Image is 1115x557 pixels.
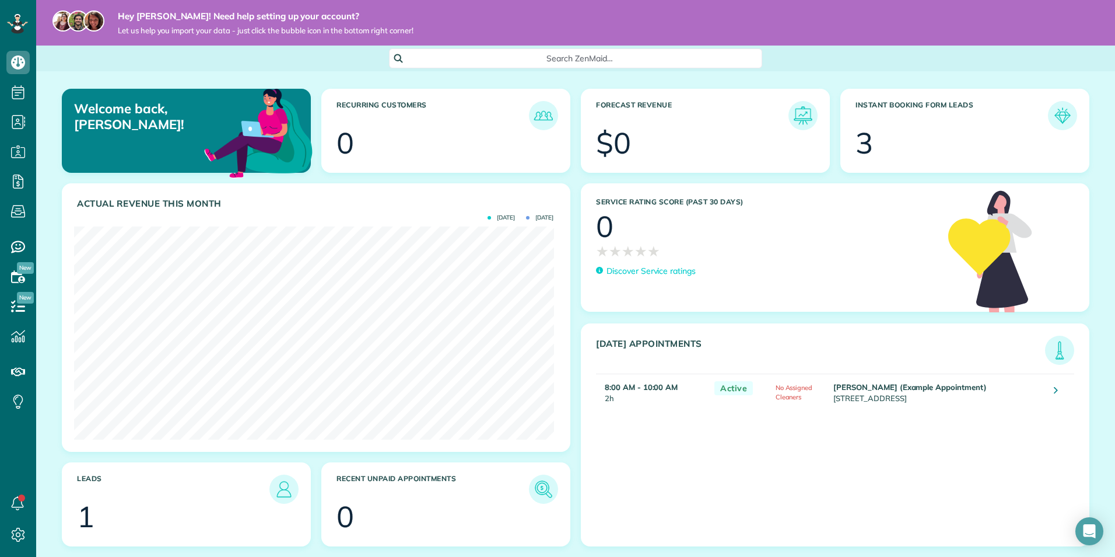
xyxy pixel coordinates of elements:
span: ★ [622,241,634,262]
span: ★ [596,241,609,262]
div: 0 [336,128,354,158]
img: michelle-19f622bdf1676172e81f8f8fba1fb50e276960ebfe0243fe18214015130c80e4.jpg [83,11,104,32]
img: icon_unpaid_appointments-47b8ce3997adf2238b356f14209ab4cced10bd1f174958f3ca8f1d0dd7fffeee.png [532,478,555,501]
strong: Hey [PERSON_NAME]! Need help setting up your account? [118,11,413,22]
p: Discover Service ratings [606,265,696,277]
h3: Leads [77,475,269,504]
td: 2h [596,374,709,410]
span: New [17,262,34,274]
h3: Recent unpaid appointments [336,475,529,504]
div: 1 [77,502,94,531]
strong: [PERSON_NAME] (Example Appointment) [833,382,987,392]
span: Active [714,381,753,396]
span: New [17,292,34,304]
div: 3 [855,128,873,158]
span: ★ [609,241,622,262]
p: Welcome back, [PERSON_NAME]! [74,101,232,132]
span: ★ [647,241,660,262]
img: maria-72a9807cf96188c08ef61303f053569d2e2a8a1cde33d635c8a3ac13582a053d.jpg [52,11,73,32]
img: dashboard_welcome-42a62b7d889689a78055ac9021e634bf52bae3f8056760290aed330b23ab8690.png [202,75,315,189]
div: Open Intercom Messenger [1075,517,1103,545]
div: 0 [596,212,613,241]
td: [STREET_ADDRESS] [830,374,1045,410]
strong: 8:00 AM - 10:00 AM [605,382,678,392]
img: jorge-587dff0eeaa6aab1f244e6dc62b8924c3b6ad411094392a53c71c6c4a576187d.jpg [68,11,89,32]
h3: Recurring Customers [336,101,529,130]
img: icon_forecast_revenue-8c13a41c7ed35a8dcfafea3cbb826a0462acb37728057bba2d056411b612bbbe.png [791,104,815,127]
span: No Assigned Cleaners [776,384,813,401]
img: icon_todays_appointments-901f7ab196bb0bea1936b74009e4eb5ffbc2d2711fa7634e0d609ed5ef32b18b.png [1048,339,1071,362]
img: icon_leads-1bed01f49abd5b7fead27621c3d59655bb73ed531f8eeb49469d10e621d6b896.png [272,478,296,501]
h3: Forecast Revenue [596,101,788,130]
span: ★ [634,241,647,262]
div: $0 [596,128,631,158]
h3: Service Rating score (past 30 days) [596,198,937,206]
span: [DATE] [526,215,553,221]
span: [DATE] [488,215,515,221]
h3: Actual Revenue this month [77,199,558,209]
a: Discover Service ratings [596,265,696,277]
h3: Instant Booking Form Leads [855,101,1048,130]
div: 0 [336,502,354,531]
img: icon_recurring_customers-cf858462ba22bcd05b5a5880d41d6543d210077de5bb9ebc9590e49fd87d84ed.png [532,104,555,127]
span: Let us help you import your data - just click the bubble icon in the bottom right corner! [118,26,413,36]
h3: [DATE] Appointments [596,339,1045,365]
img: icon_form_leads-04211a6a04a5b2264e4ee56bc0799ec3eb69b7e499cbb523a139df1d13a81ae0.png [1051,104,1074,127]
